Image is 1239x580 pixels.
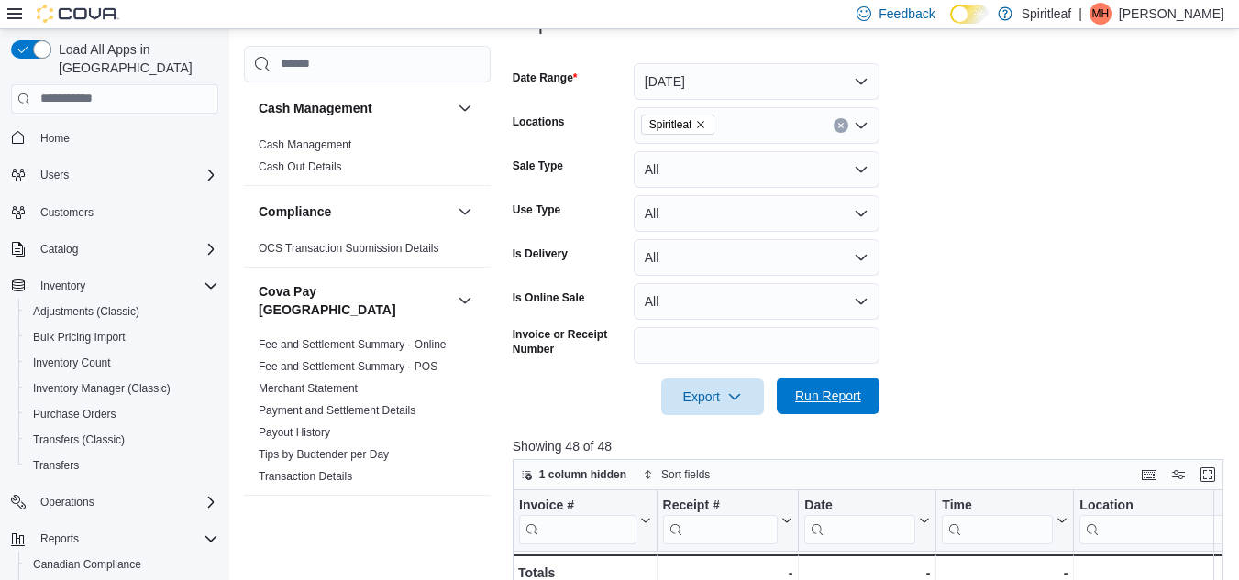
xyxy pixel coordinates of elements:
span: Merchant Statement [259,381,358,396]
a: Transfers (Classic) [26,429,132,451]
div: Date [804,497,915,543]
button: Customers [4,199,226,225]
span: Transfers (Classic) [26,429,218,451]
span: Inventory Manager (Classic) [26,378,218,399]
span: Adjustments (Classic) [33,304,139,319]
button: Users [33,164,76,186]
a: Payout History [259,426,330,439]
span: Inventory Manager (Classic) [33,381,171,396]
span: Transaction Details [259,469,352,484]
p: | [1079,3,1082,25]
a: Inventory Manager (Classic) [26,378,178,399]
button: Cash Management [454,97,476,119]
button: Run Report [777,378,879,414]
label: Is Online Sale [513,290,585,305]
a: Payment and Settlement Details [259,404,415,417]
span: Dark Mode [950,24,951,25]
button: Clear input [834,118,848,133]
span: Fee and Settlement Summary - Online [259,337,447,352]
span: Tips by Budtender per Day [259,447,389,462]
div: Time [942,497,1053,543]
h3: Customer [259,512,318,531]
a: Home [33,127,77,149]
span: Users [33,164,218,186]
span: Inventory Count [33,356,111,370]
span: Customers [40,205,94,220]
button: Compliance [259,202,450,221]
span: Home [40,131,70,146]
div: Matthew H [1090,3,1112,25]
div: Invoice # [519,497,636,543]
span: Customers [33,201,218,224]
label: Date Range [513,71,578,85]
button: Remove Spiritleaf from selection in this group [695,119,706,130]
span: Run Report [795,387,861,405]
button: Purchase Orders [18,401,226,427]
span: Fee and Settlement Summary - POS [259,359,437,374]
span: Canadian Compliance [33,557,141,572]
div: Invoice # [519,497,636,514]
label: Is Delivery [513,246,568,261]
span: Inventory Count [26,352,218,374]
a: Bulk Pricing Import [26,326,133,348]
button: Customer [454,510,476,532]
button: Receipt # [662,497,792,543]
div: Receipt # [662,497,778,514]
button: Date [804,497,930,543]
p: [PERSON_NAME] [1119,3,1224,25]
div: Date [804,497,915,514]
span: Reports [40,531,79,546]
button: Export [661,378,764,415]
span: Spiritleaf [641,115,715,135]
span: Bulk Pricing Import [33,330,126,345]
span: MH [1092,3,1110,25]
button: Operations [33,491,102,513]
span: OCS Transaction Submission Details [259,241,439,256]
button: Adjustments (Classic) [18,299,226,324]
a: Cash Out Details [259,160,342,173]
button: Operations [4,489,226,515]
button: Sort fields [636,464,717,486]
button: Inventory Manager (Classic) [18,376,226,401]
div: Time [942,497,1053,514]
div: Cash Management [244,134,491,185]
span: Purchase Orders [33,407,116,421]
button: Open list of options [854,118,868,133]
h3: Cash Management [259,99,372,117]
span: Load All Apps in [GEOGRAPHIC_DATA] [51,40,218,77]
a: Purchase Orders [26,403,124,425]
button: Enter fullscreen [1197,464,1219,486]
div: Compliance [244,237,491,267]
a: Cash Management [259,138,351,151]
button: All [634,239,879,276]
span: Bulk Pricing Import [26,326,218,348]
span: Feedback [879,5,935,23]
button: All [634,283,879,320]
a: Fee and Settlement Summary - POS [259,360,437,373]
a: Transfers [26,454,86,476]
h3: Compliance [259,202,331,221]
button: [DATE] [634,63,879,100]
button: All [634,151,879,188]
button: Reports [4,526,226,552]
span: Payment and Settlement Details [259,403,415,418]
button: Catalog [4,236,226,262]
span: Transfers [33,458,79,473]
button: Inventory [33,275,93,297]
button: Reports [33,528,86,550]
button: Bulk Pricing Import [18,324,226,350]
button: Inventory Count [18,350,226,376]
h3: Cova Pay [GEOGRAPHIC_DATA] [259,282,450,319]
label: Sale Type [513,159,563,173]
a: Canadian Compliance [26,553,149,575]
button: Inventory [4,273,226,299]
a: Customers [33,202,101,224]
button: Cash Management [259,99,450,117]
span: Users [40,168,69,182]
span: Payout History [259,425,330,440]
span: Canadian Compliance [26,553,218,575]
label: Invoice or Receipt Number [513,327,626,356]
button: Invoice # [519,497,651,543]
button: Compliance [454,201,476,223]
button: Customer [259,512,450,531]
